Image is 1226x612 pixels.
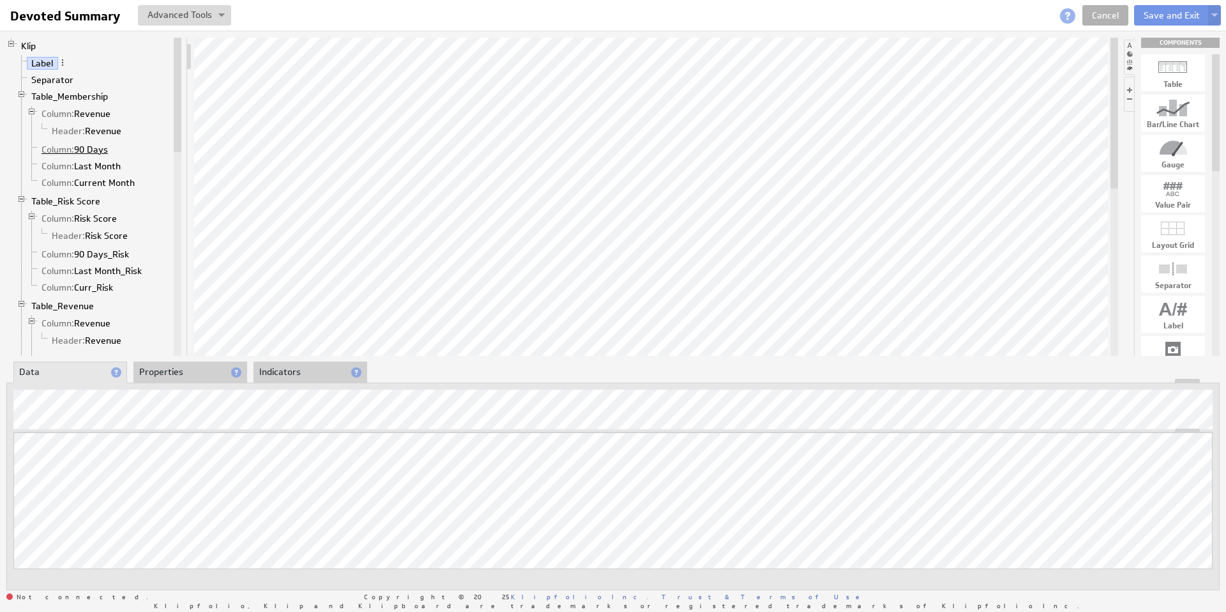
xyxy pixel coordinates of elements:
li: Properties [133,362,247,383]
div: Table [1141,80,1205,88]
a: Column: Risk Score [37,212,122,225]
a: <span parentIsAction='true' class='quiet'>Header:</span>&nbsp;Revenue [47,125,126,137]
span: Column: [42,317,74,329]
li: Hide or show the component controls palette [1124,77,1134,112]
span: Copyright © 2025 [364,593,648,600]
span: Header: [52,230,85,241]
a: Column: Revenue [37,107,116,120]
div: Layout Grid [1141,241,1205,249]
img: button-savedrop.png [1211,13,1218,19]
button: Save and Exit [1134,5,1209,26]
a: Column: 90 Days [37,143,113,156]
a: Table_Membership [27,90,113,103]
div: Value Pair [1141,201,1205,209]
span: Klipfolio, Klip and Klipboard are trademarks or registered trademarks of Klipfolio Inc. [154,602,1079,609]
a: Klipfolio Inc. [511,592,648,601]
span: Column: [42,108,74,119]
a: <span parentIsAction='true' class='quiet'>Header:</span>&nbsp;Revenue [47,334,126,347]
span: Header: [52,125,85,137]
a: Separator [27,73,79,86]
div: Gauge [1141,161,1205,169]
a: Trust & Terms of Use [662,592,868,601]
span: More actions [58,58,67,67]
div: Separator [1141,282,1205,289]
a: Column: Last Month_Risk [37,264,147,277]
li: Indicators [254,362,367,383]
span: Column: [42,249,74,260]
span: Column: [42,144,74,155]
span: Column: [42,265,74,277]
a: Column: 90 Days [37,353,113,365]
li: Data [13,362,127,383]
a: Column: Curr_Risk [37,281,118,294]
a: Column: Current Month [37,176,140,189]
span: Column: [42,213,74,224]
div: Drag & drop components onto the workspace [1141,38,1220,48]
a: <span parentIsAction='true' class='quiet'>Header:</span>&nbsp;Risk&nbsp;Score [47,229,133,242]
span: Column: [42,353,74,365]
span: Column: [42,282,74,293]
img: button-savedrop.png [218,13,225,19]
a: Column: Revenue [37,317,116,330]
span: Column: [42,177,74,188]
div: Label [1141,322,1205,330]
span: Not connected. [6,593,148,601]
span: Header: [52,335,85,346]
a: Table_Revenue [27,300,99,312]
span: Column: [42,160,74,172]
a: Column: 90 Days_Risk [37,248,134,261]
a: Table_Risk Score [27,195,105,208]
input: Devoted Summary [5,5,130,27]
a: Label [27,57,58,70]
a: Column: Last Month [37,160,126,172]
div: Bar/Line Chart [1141,121,1205,128]
a: Klip [17,40,41,52]
li: Hide or show the component palette [1124,40,1135,75]
a: Cancel [1082,5,1128,26]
